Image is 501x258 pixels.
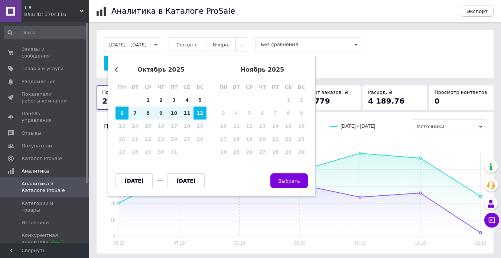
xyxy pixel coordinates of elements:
span: Панель управления [22,110,69,124]
span: Покупатели [22,143,52,149]
h1: Аналитика в Каталоге ProSale [111,7,235,16]
div: ср [243,81,256,94]
text: 10.10 [354,241,365,246]
span: Заказы и сообщения [22,46,69,59]
span: Экспорт [467,9,488,14]
div: Not available четверг, 13 ноября 2025 г. [256,120,269,133]
div: Not available понедельник, 10 ноября 2025 г. [217,120,230,133]
div: вс [295,81,308,94]
div: Choose воскресенье, 12 октября 2025 г. [193,107,206,120]
div: пт [167,81,180,94]
span: Источники [412,119,486,134]
div: Not available пятница, 21 ноября 2025 г. [269,133,282,146]
span: Категории и товары [22,200,69,213]
div: Not available суббота, 8 ноября 2025 г. [282,107,295,120]
div: Not available четверг, 20 ноября 2025 г. [256,133,269,146]
span: 4 189.76 [368,97,404,105]
span: Просмотр контактов [435,89,487,95]
button: Чат с покупателем [484,213,499,228]
span: Каталог ProSale [22,155,62,162]
div: Not available воскресенье, 19 октября 2025 г. [193,120,206,133]
text: 2k [110,201,116,206]
text: 06.10 [113,241,124,246]
span: Оборот заказов, ₴ [302,89,348,95]
div: Not available пятница, 14 ноября 2025 г. [269,120,282,133]
div: Not available понедельник, 3 ноября 2025 г. [217,107,230,120]
span: Конкурентная аналитика [22,232,69,245]
div: Not available понедельник, 13 октября 2025 г. [116,120,128,133]
div: Not available понедельник, 27 октября 2025 г. [116,146,128,159]
div: Choose суббота, 11 октября 2025 г. [180,107,193,120]
div: ср [141,81,154,94]
div: Not available четверг, 16 октября 2025 г. [154,120,167,133]
div: Not available воскресенье, 23 ноября 2025 г. [295,133,308,146]
div: Not available вторник, 11 ноября 2025 г. [230,120,243,133]
div: пн [217,81,230,94]
span: Уведомления [22,78,55,85]
span: Товары и услуги [22,65,64,72]
button: [DATE] - [DATE] [104,37,161,52]
div: Not available среда, 12 ноября 2025 г. [243,120,256,133]
text: 1k [110,218,116,223]
div: чт [256,81,269,94]
div: Not available четверг, 23 октября 2025 г. [154,133,167,146]
div: Choose понедельник, 6 октября 2025 г. [116,107,128,120]
text: 0 [113,234,115,239]
span: Выбрать [278,178,300,184]
text: 08.10 [234,241,245,246]
div: Not available понедельник, 20 октября 2025 г. [116,133,128,146]
div: Not available воскресенье, 30 ноября 2025 г. [295,146,308,159]
div: Choose вторник, 7 октября 2025 г. [128,107,141,120]
div: вс [193,81,206,94]
div: Choose четверг, 9 октября 2025 г. [154,107,167,120]
div: Not available среда, 26 ноября 2025 г. [243,146,256,159]
div: Not available четверг, 6 ноября 2025 г. [256,107,269,120]
div: пн [116,81,128,94]
div: Not available пятница, 7 ноября 2025 г. [269,107,282,120]
div: Not available суббота, 25 октября 2025 г. [180,133,193,146]
button: ... [235,37,248,52]
div: сб [180,81,193,94]
div: Not available понедельник, 17 ноября 2025 г. [217,133,230,146]
div: Not available среда, 22 октября 2025 г. [141,133,154,146]
div: октябрь 2025 [116,66,206,73]
div: Not available среда, 5 ноября 2025 г. [243,107,256,120]
input: Поиск [4,26,88,39]
div: Not available суббота, 29 ноября 2025 г. [282,146,295,159]
div: Not available суббота, 18 октября 2025 г. [180,120,193,133]
div: Not available вторник, 25 ноября 2025 г. [230,146,243,159]
div: ноябрь 2025 [217,66,308,73]
button: Выбрать [270,173,308,188]
text: 12.10 [475,241,486,246]
div: Choose пятница, 3 октября 2025 г. [167,94,180,107]
div: пт [269,81,282,94]
div: Not available суббота, 22 ноября 2025 г. [282,133,295,146]
div: Not available суббота, 15 ноября 2025 г. [282,120,295,133]
div: Choose среда, 8 октября 2025 г. [141,107,154,120]
div: Not available среда, 19 ноября 2025 г. [243,133,256,146]
text: 09.10 [294,241,305,246]
text: 07.10 [173,241,185,246]
div: Not available воскресенье, 16 ноября 2025 г. [295,120,308,133]
div: Not available пятница, 24 октября 2025 г. [167,133,180,146]
button: Сегодня [169,37,205,52]
span: T-8 [24,4,80,11]
span: 0 [435,97,440,105]
span: ... [240,42,244,48]
div: сб [282,81,295,94]
span: Показы [102,89,121,95]
span: Расход, ₴ [368,89,393,95]
span: 25 390 [102,97,131,105]
span: Источники [22,219,49,226]
div: Not available воскресенье, 9 ноября 2025 г. [295,107,308,120]
div: Not available среда, 29 октября 2025 г. [141,146,154,159]
div: Not available вторник, 14 октября 2025 г. [128,120,141,133]
div: вт [230,81,243,94]
div: чт [154,81,167,94]
div: Not available вторник, 28 октября 2025 г. [128,146,141,159]
div: Choose четверг, 2 октября 2025 г. [154,94,167,107]
div: Not available четверг, 27 ноября 2025 г. [256,146,269,159]
span: Аналитика в Каталоге ProSale [22,180,69,194]
div: Choose воскресенье, 5 октября 2025 г. [193,94,206,107]
div: month 2025-10 [116,94,206,159]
